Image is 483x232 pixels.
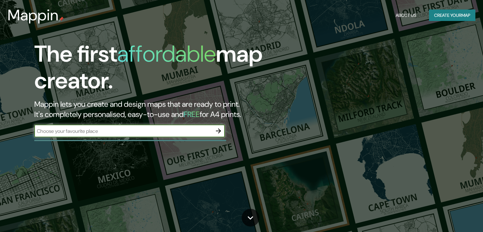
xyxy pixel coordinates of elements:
input: Choose your favourite place [34,127,212,135]
h2: Mappin lets you create and design maps that are ready to print. It's completely personalised, eas... [34,99,276,119]
h1: affordable [117,39,216,69]
button: About Us [393,10,419,21]
h3: Mappin [8,6,59,24]
button: Create yourmap [429,10,475,21]
h1: The first map creator. [34,41,276,99]
img: mappin-pin [59,17,64,22]
h5: FREE [184,109,200,119]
